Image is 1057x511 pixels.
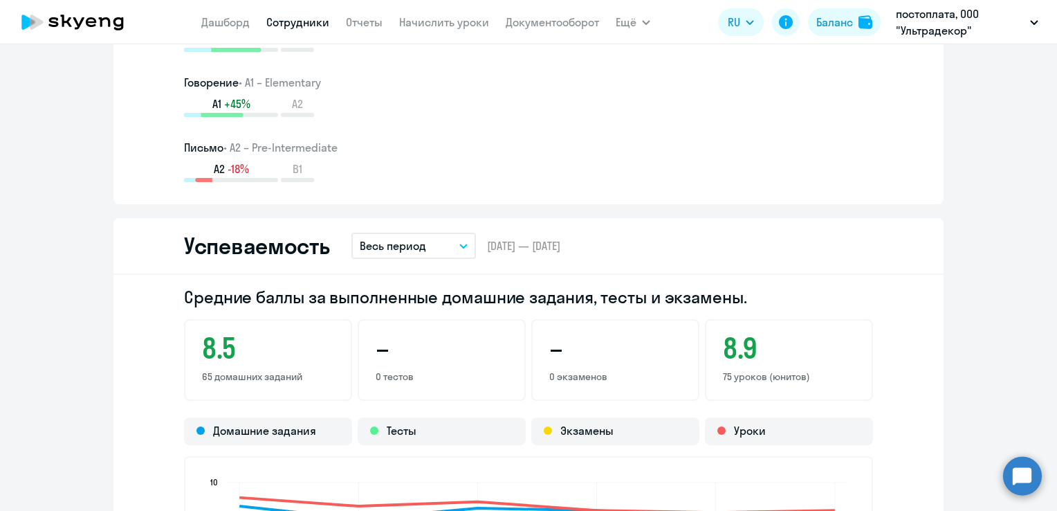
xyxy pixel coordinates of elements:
span: +45% [224,96,250,111]
h3: – [376,332,508,365]
div: Экзамены [531,418,699,445]
h3: Письмо [184,139,873,156]
p: 0 тестов [376,370,508,383]
p: 75 уроков (юнитов) [723,370,855,383]
div: Уроки [705,418,873,445]
span: • A1 – Elementary [239,75,321,89]
span: • A2 – Pre-Intermediate [223,141,338,154]
span: [DATE] — [DATE] [487,238,560,253]
a: Документооборот [506,15,599,29]
p: 65 домашних заданий [202,370,334,383]
button: Весь период [351,233,476,259]
button: RU [718,8,764,36]
h2: Успеваемость [184,232,329,260]
div: Тесты [358,418,526,445]
div: Баланс [816,14,853,30]
img: balance [858,15,872,29]
span: A2 [292,96,303,111]
h3: Говорение [184,74,873,91]
a: Отчеты [346,15,383,29]
p: Весь период [360,237,426,254]
span: Ещё [616,14,636,30]
span: RU [728,14,740,30]
a: Дашборд [201,15,250,29]
text: 10 [210,477,218,487]
h2: Средние баллы за выполненные домашние задания, тесты и экзамены. [184,286,873,308]
h3: 8.9 [723,332,855,365]
span: A1 [212,96,221,111]
h3: – [549,332,681,365]
p: 0 экзаменов [549,370,681,383]
button: постоплата, ООО "Ультрадекор" [889,6,1045,39]
span: B1 [293,161,302,177]
button: Ещё [616,8,650,36]
h3: 8.5 [202,332,334,365]
button: Балансbalance [808,8,881,36]
a: Начислить уроки [399,15,489,29]
span: A2 [214,161,225,177]
a: Сотрудники [266,15,329,29]
span: -18% [228,161,249,177]
div: Домашние задания [184,418,352,445]
p: постоплата, ООО "Ультрадекор" [896,6,1024,39]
